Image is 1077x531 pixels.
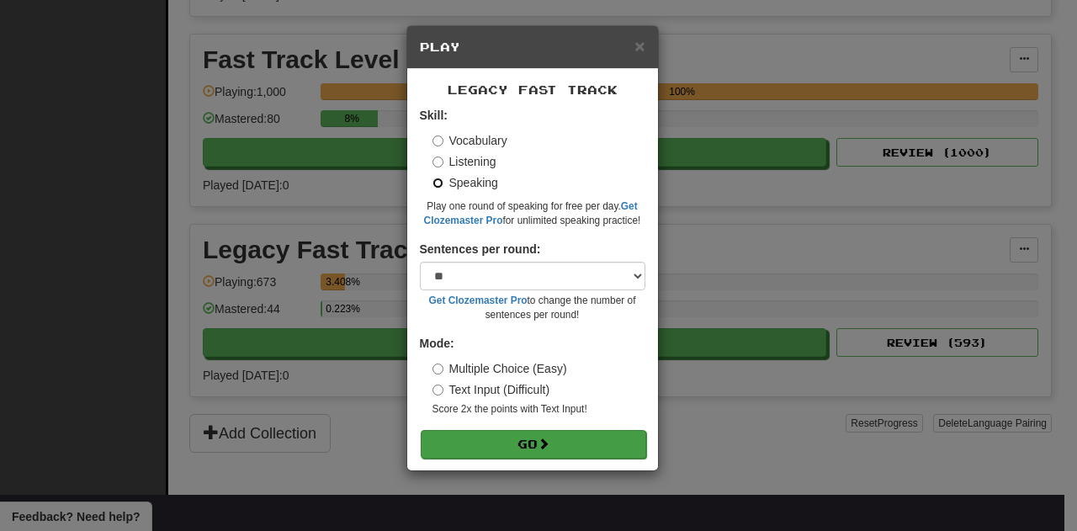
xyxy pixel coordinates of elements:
[420,109,448,122] strong: Skill:
[420,39,645,56] h5: Play
[448,82,618,97] span: Legacy Fast Track
[432,381,550,398] label: Text Input (Difficult)
[432,157,443,167] input: Listening
[432,135,443,146] input: Vocabulary
[432,132,507,149] label: Vocabulary
[432,402,645,417] small: Score 2x the points with Text Input !
[432,360,567,377] label: Multiple Choice (Easy)
[432,364,443,374] input: Multiple Choice (Easy)
[634,37,645,55] button: Close
[634,36,645,56] span: ×
[432,385,443,396] input: Text Input (Difficult)
[421,430,646,459] button: Go
[432,174,498,191] label: Speaking
[420,337,454,350] strong: Mode:
[420,241,541,258] label: Sentences per round:
[420,294,645,322] small: to change the number of sentences per round!
[432,178,443,189] input: Speaking
[420,199,645,228] small: Play one round of speaking for free per day. for unlimited speaking practice!
[429,295,528,306] a: Get Clozemaster Pro
[432,153,496,170] label: Listening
